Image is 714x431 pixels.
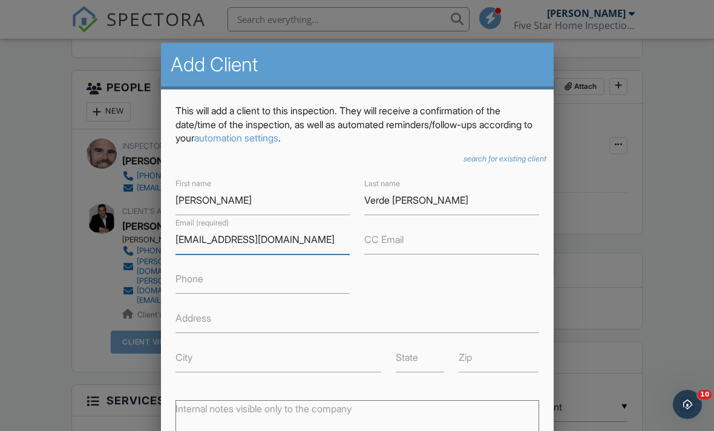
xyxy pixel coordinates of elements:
[463,154,546,163] i: search for existing client
[364,233,404,246] label: CC Email
[175,311,211,325] label: Address
[175,218,229,228] label: Email (required)
[463,154,546,164] a: search for existing client
[175,351,192,364] label: City
[194,132,278,144] a: automation settings
[175,104,539,144] p: This will add a client to this inspection. They will receive a confirmation of the date/time of t...
[698,390,712,400] span: 10
[396,351,418,364] label: State
[459,351,472,364] label: Zip
[175,402,352,415] label: Internal notes visible only to the company
[364,178,400,189] label: Last name
[175,272,203,285] label: Phone
[175,178,211,189] label: First name
[673,390,702,419] iframe: Intercom live chat
[171,53,544,77] h2: Add Client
